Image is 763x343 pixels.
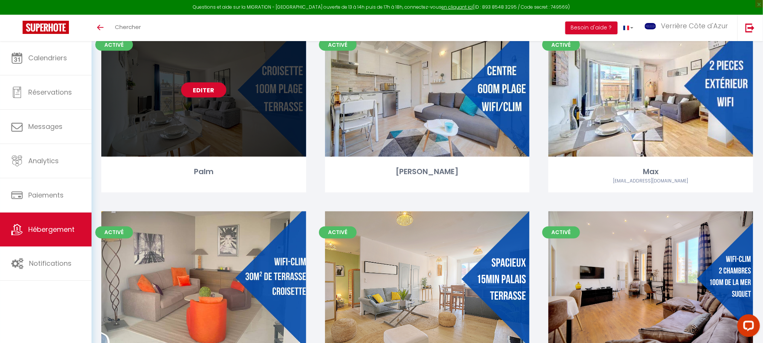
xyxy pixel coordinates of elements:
span: Activé [542,39,580,51]
span: Analytics [28,156,59,165]
span: Activé [95,39,133,51]
div: Max [548,166,753,178]
div: [PERSON_NAME] [325,166,530,178]
img: Super Booking [23,21,69,34]
a: Editer [404,270,450,285]
span: Paiements [28,190,64,200]
span: Verrière Côte d'Azur [661,21,728,31]
img: logout [745,23,755,32]
button: Besoin d'aide ? [565,21,618,34]
div: Airbnb [548,178,753,185]
iframe: LiveChat chat widget [731,311,763,343]
a: Editer [181,83,226,98]
span: Activé [319,39,357,51]
a: en cliquant ici [442,4,473,10]
span: Notifications [29,259,72,268]
span: Activé [95,227,133,239]
div: Palm [101,166,306,178]
span: Activé [542,227,580,239]
a: Editer [181,270,226,285]
span: Réservations [28,87,72,97]
span: Calendriers [28,53,67,63]
a: Chercher [109,15,146,41]
span: Chercher [115,23,141,31]
a: ... Verrière Côte d'Azur [639,15,737,41]
img: ... [645,23,656,29]
span: Activé [319,227,357,239]
a: Editer [628,270,673,285]
span: Messages [28,122,63,131]
a: Editer [404,83,450,98]
a: Editer [628,83,673,98]
span: Hébergement [28,225,75,234]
